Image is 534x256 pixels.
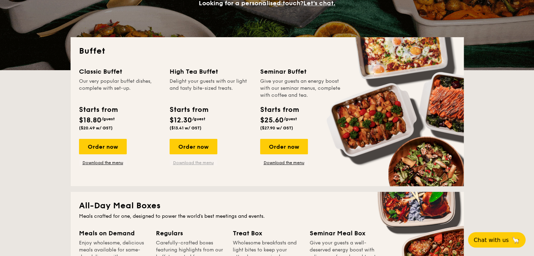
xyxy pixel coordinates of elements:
[79,105,117,115] div: Starts from
[79,200,455,211] h2: All-Day Meal Boxes
[233,228,301,238] div: Treat Box
[79,67,161,76] div: Classic Buffet
[79,213,455,220] div: Meals crafted for one, designed to power the world's best meetings and events.
[260,78,342,99] div: Give your guests an energy boost with our seminar menus, complete with coffee and tea.
[260,139,308,154] div: Order now
[79,126,113,130] span: ($20.49 w/ GST)
[79,228,147,238] div: Meals on Demand
[260,160,308,166] a: Download the menu
[170,67,252,76] div: High Tea Buffet
[170,78,252,99] div: Delight your guests with our light and tasty bite-sized treats.
[79,78,161,99] div: Our very popular buffet dishes, complete with set-up.
[468,232,526,248] button: Chat with us🦙
[170,160,217,166] a: Download the menu
[79,46,455,57] h2: Buffet
[170,139,217,154] div: Order now
[79,139,127,154] div: Order now
[474,237,509,243] span: Chat with us
[170,116,192,124] span: $12.30
[79,160,127,166] a: Download the menu
[156,228,224,238] div: Regulars
[310,228,378,238] div: Seminar Meal Box
[260,67,342,76] div: Seminar Buffet
[260,116,284,124] span: $25.60
[512,236,520,244] span: 🦙
[170,126,202,130] span: ($13.41 w/ GST)
[101,116,115,121] span: /guest
[170,105,208,115] div: Starts from
[79,116,101,124] span: $18.80
[260,126,293,130] span: ($27.90 w/ GST)
[260,105,298,115] div: Starts from
[284,116,297,121] span: /guest
[192,116,205,121] span: /guest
